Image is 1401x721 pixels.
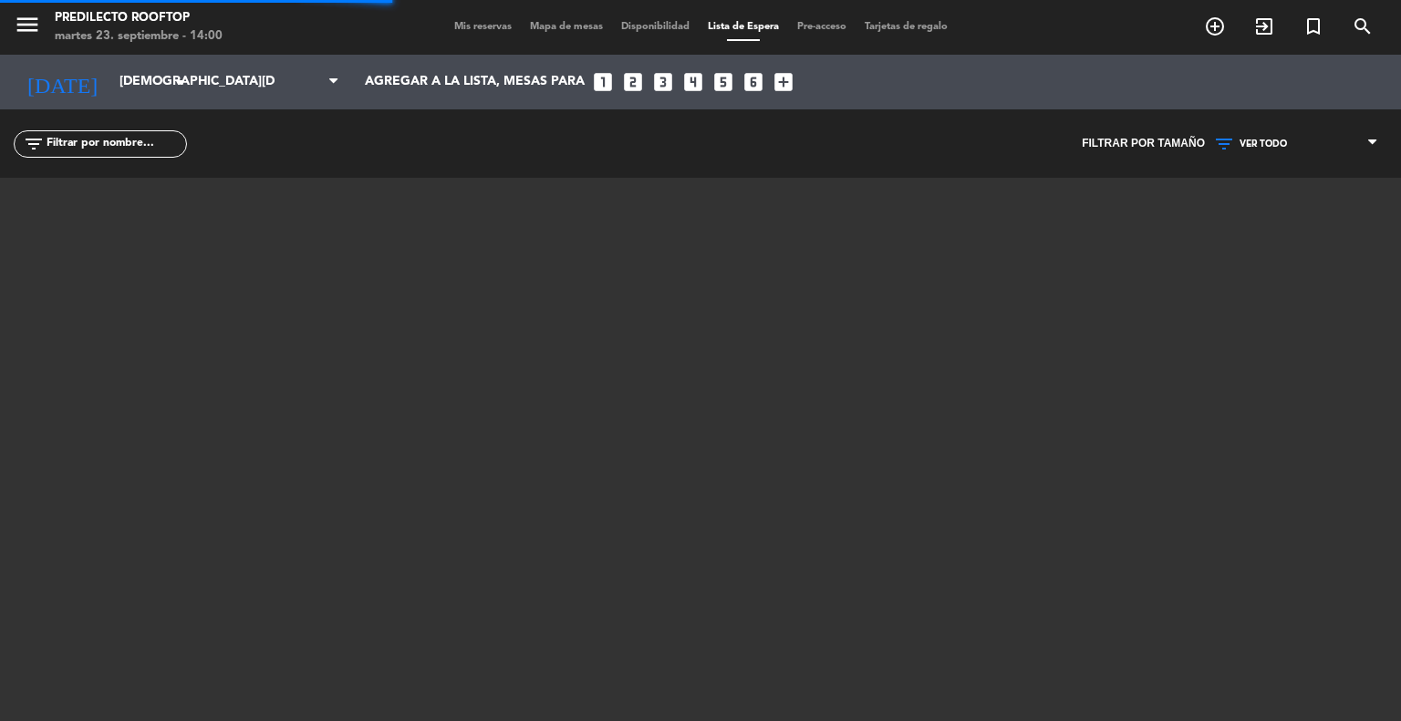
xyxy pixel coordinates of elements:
[651,70,675,94] i: looks_3
[711,70,735,94] i: looks_5
[170,71,192,93] i: arrow_drop_down
[45,134,186,154] input: Filtrar por nombre...
[699,22,788,32] span: Lista de Espera
[14,11,41,45] button: menu
[1082,135,1205,153] span: Filtrar por tamaño
[365,75,585,89] span: Agregar a la lista, mesas para
[55,9,223,27] div: Predilecto Rooftop
[14,11,41,38] i: menu
[521,22,612,32] span: Mapa de mesas
[1253,15,1275,37] i: exit_to_app
[1352,15,1374,37] i: search
[681,70,705,94] i: looks_4
[55,27,223,46] div: martes 23. septiembre - 14:00
[23,133,45,155] i: filter_list
[591,70,615,94] i: looks_one
[445,22,521,32] span: Mis reservas
[612,22,699,32] span: Disponibilidad
[856,22,957,32] span: Tarjetas de regalo
[772,70,795,94] i: add_box
[1204,15,1226,37] i: add_circle_outline
[14,62,110,102] i: [DATE]
[788,22,856,32] span: Pre-acceso
[621,70,645,94] i: looks_two
[742,70,765,94] i: looks_6
[1240,139,1287,149] span: VER TODO
[1302,15,1324,37] i: turned_in_not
